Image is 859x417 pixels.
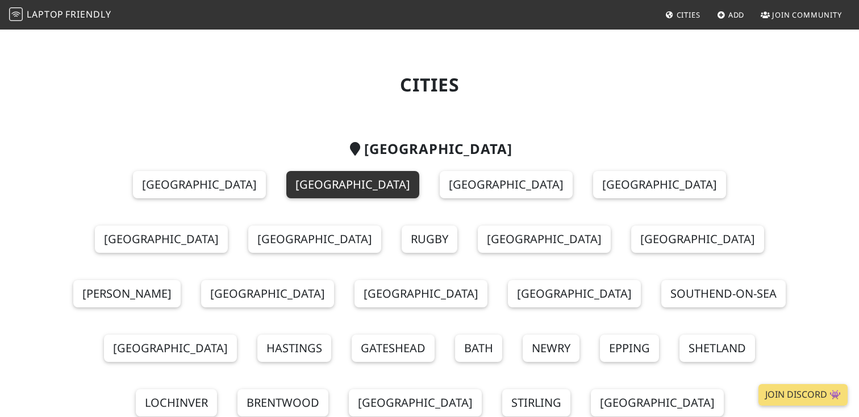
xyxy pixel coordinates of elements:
[591,389,724,416] a: [GEOGRAPHIC_DATA]
[593,171,726,198] a: [GEOGRAPHIC_DATA]
[65,8,111,20] span: Friendly
[758,384,848,406] a: Join Discord 👾
[631,226,764,253] a: [GEOGRAPHIC_DATA]
[600,335,659,362] a: Epping
[772,10,842,20] span: Join Community
[104,335,237,362] a: [GEOGRAPHIC_DATA]
[355,280,487,307] a: [GEOGRAPHIC_DATA]
[9,7,23,21] img: LaptopFriendly
[133,171,266,198] a: [GEOGRAPHIC_DATA]
[455,335,502,362] a: Bath
[440,171,573,198] a: [GEOGRAPHIC_DATA]
[61,74,798,95] h1: Cities
[712,5,749,25] a: Add
[9,5,111,25] a: LaptopFriendly LaptopFriendly
[201,280,334,307] a: [GEOGRAPHIC_DATA]
[661,280,786,307] a: Southend-on-Sea
[728,10,745,20] span: Add
[661,5,705,25] a: Cities
[502,389,570,416] a: Stirling
[136,389,217,416] a: Lochinver
[352,335,435,362] a: Gateshead
[248,226,381,253] a: [GEOGRAPHIC_DATA]
[349,389,482,416] a: [GEOGRAPHIC_DATA]
[478,226,611,253] a: [GEOGRAPHIC_DATA]
[402,226,457,253] a: Rugby
[27,8,64,20] span: Laptop
[679,335,755,362] a: Shetland
[73,280,181,307] a: [PERSON_NAME]
[237,389,328,416] a: Brentwood
[95,226,228,253] a: [GEOGRAPHIC_DATA]
[257,335,331,362] a: Hastings
[508,280,641,307] a: [GEOGRAPHIC_DATA]
[677,10,700,20] span: Cities
[523,335,579,362] a: Newry
[756,5,847,25] a: Join Community
[61,141,798,157] h2: [GEOGRAPHIC_DATA]
[286,171,419,198] a: [GEOGRAPHIC_DATA]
